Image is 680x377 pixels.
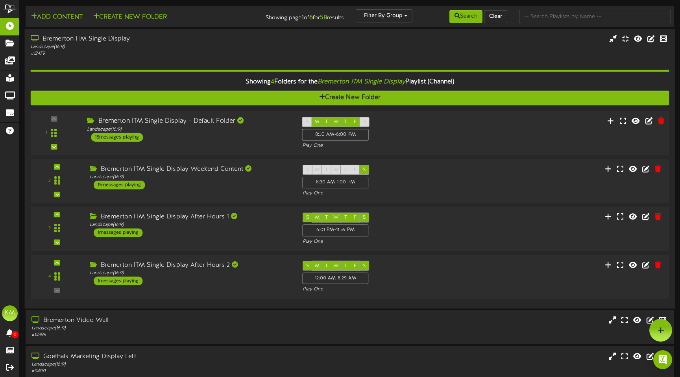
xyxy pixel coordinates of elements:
[333,167,339,173] span: W
[31,352,290,361] div: Goethals Marketing Display Left
[315,167,320,173] span: M
[31,325,290,332] div: Landscape ( 16:9 )
[306,215,309,221] span: S
[356,9,412,22] button: Filter By Group
[318,78,405,85] i: Bremerton ITM Single Display
[302,142,451,149] div: Play One
[91,133,143,142] div: 15 messages playing
[90,261,291,270] div: Bremerton ITM Single Display After Hours 2
[31,35,290,44] div: Bremerton ITM Single Display
[325,167,328,173] span: T
[31,332,290,338] div: # 14396
[314,119,319,125] span: M
[325,119,328,125] span: T
[653,350,672,369] div: Open Intercom Messenger
[333,263,339,268] span: W
[363,263,366,268] span: S
[91,12,169,22] button: Create New Folder
[303,272,369,284] div: 12:00 AM - 8:29 AM
[90,222,291,229] div: Landscape ( 16:9 )
[303,225,369,236] div: 6:01 PM - 11:59 PM
[94,229,142,237] div: 1 messages playing
[31,368,290,375] div: # 9400
[94,181,145,189] div: 15 messages playing
[25,74,675,91] div: Showing Folders for the Playlist (Channel)
[31,44,290,50] div: Landscape ( 16:9 )
[363,215,366,221] span: S
[306,167,309,173] span: S
[90,174,291,181] div: Landscape ( 16:9 )
[301,14,304,21] strong: 1
[519,10,671,23] input: -- Search Playlists by Name --
[315,215,320,221] span: M
[325,215,328,221] span: T
[2,305,18,321] div: KM
[31,316,290,325] div: Bremerton Video Wall
[31,361,290,368] div: Landscape ( 16:9 )
[344,167,347,173] span: T
[344,119,347,125] span: T
[344,263,347,268] span: T
[484,10,507,23] button: Clear
[29,12,85,22] button: Add Content
[449,10,482,23] button: Search
[325,263,328,268] span: T
[31,50,290,57] div: # 12479
[11,331,18,338] span: 0
[90,165,291,174] div: Bremerton ITM Single Display Weekend Content
[354,167,357,173] span: F
[320,14,327,21] strong: 58
[315,263,320,268] span: M
[90,270,291,276] div: Landscape ( 16:9 )
[354,263,357,268] span: F
[306,119,309,125] span: S
[303,177,369,188] div: 8:30 AM - 1:00 PM
[344,215,347,221] span: T
[271,78,274,85] span: 4
[309,14,313,21] strong: 6
[354,119,357,125] span: F
[333,119,339,125] span: W
[354,215,357,221] span: F
[303,190,451,197] div: Play One
[333,215,339,221] span: W
[94,276,142,285] div: 1 messages playing
[363,119,366,125] span: S
[306,263,309,268] span: S
[87,117,290,126] div: Bremerton ITM Single Display - Default Folder
[87,126,290,133] div: Landscape ( 16:9 )
[90,213,291,222] div: Bremerton ITM Single Display After Hours 1
[302,129,369,140] div: 8:30 AM - 6:00 PM
[31,91,669,105] button: Create New Folder
[303,238,451,245] div: Play One
[241,9,350,22] div: Showing page of for results
[363,167,366,173] span: S
[303,286,451,293] div: Play One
